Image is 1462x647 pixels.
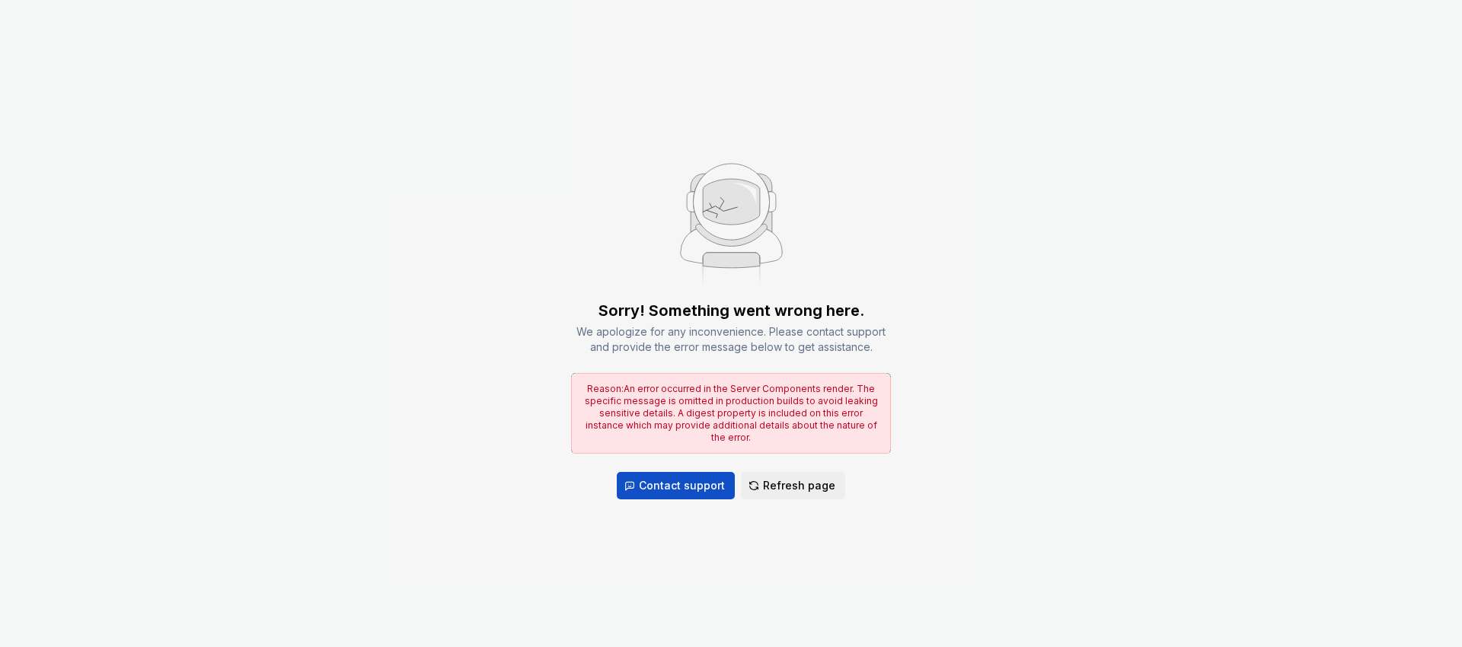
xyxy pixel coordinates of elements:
[617,472,735,499] button: Contact support
[763,478,835,493] span: Refresh page
[585,383,878,443] span: Reason: An error occurred in the Server Components render. The specific message is omitted in pro...
[571,324,891,355] div: We apologize for any inconvenience. Please contact support and provide the error message below to...
[599,300,864,321] div: Sorry! Something went wrong here.
[639,478,725,493] span: Contact support
[741,472,845,499] button: Refresh page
